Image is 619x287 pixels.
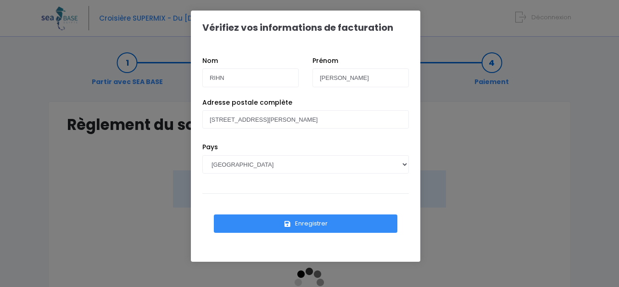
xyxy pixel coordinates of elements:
[202,56,218,66] label: Nom
[202,98,292,107] label: Adresse postale complète
[214,214,397,233] button: Enregistrer
[202,22,393,33] h1: Vérifiez vos informations de facturation
[202,142,218,152] label: Pays
[312,56,338,66] label: Prénom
